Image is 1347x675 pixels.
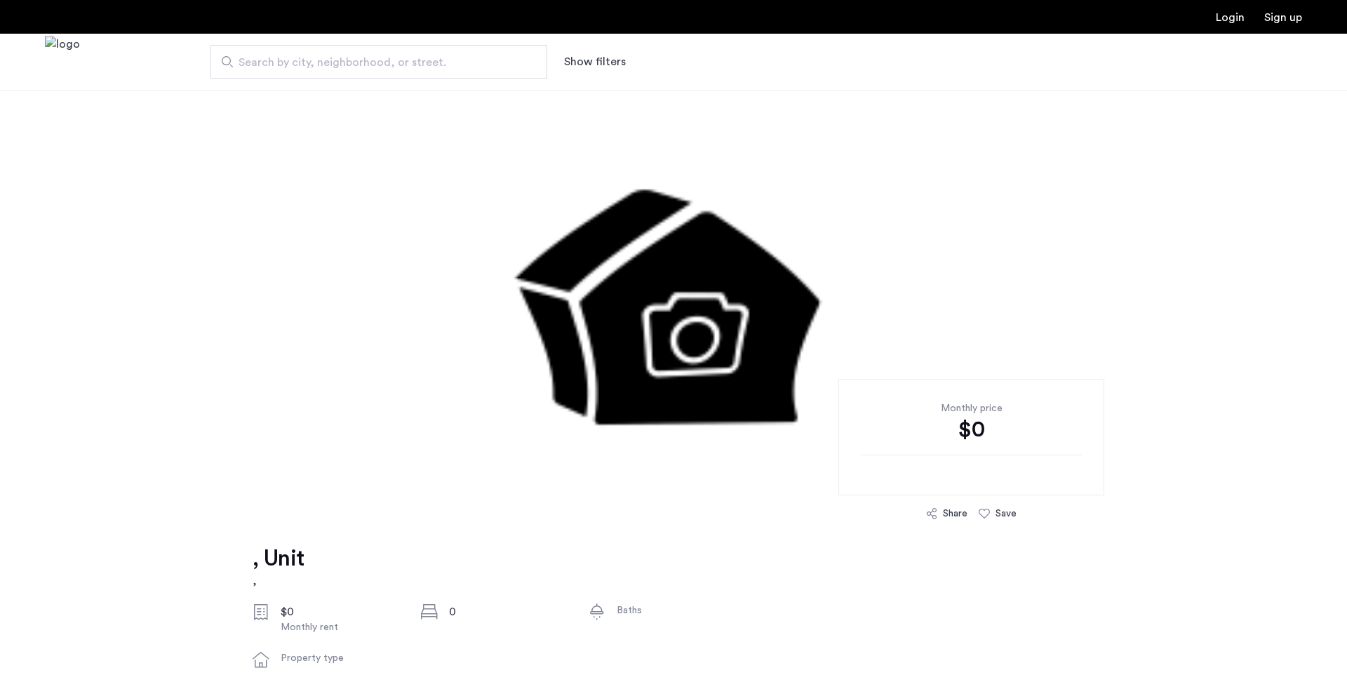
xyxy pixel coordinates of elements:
[861,401,1082,415] div: Monthly price
[253,573,304,589] h2: ,
[45,36,80,88] a: Cazamio Logo
[253,544,304,589] a: , Unit,
[996,507,1017,521] div: Save
[210,45,547,79] input: Apartment Search
[281,620,398,634] div: Monthly rent
[239,54,508,71] span: Search by city, neighborhood, or street.
[1216,12,1245,23] a: Login
[861,415,1082,443] div: $0
[281,603,398,620] div: $0
[449,603,567,620] div: 0
[564,53,626,70] button: Show or hide filters
[243,90,1105,511] img: 2.gif
[617,603,735,617] div: Baths
[45,36,80,88] img: logo
[943,507,967,521] div: Share
[1264,12,1302,23] a: Registration
[253,544,304,573] h1: , Unit
[281,651,398,665] div: Property type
